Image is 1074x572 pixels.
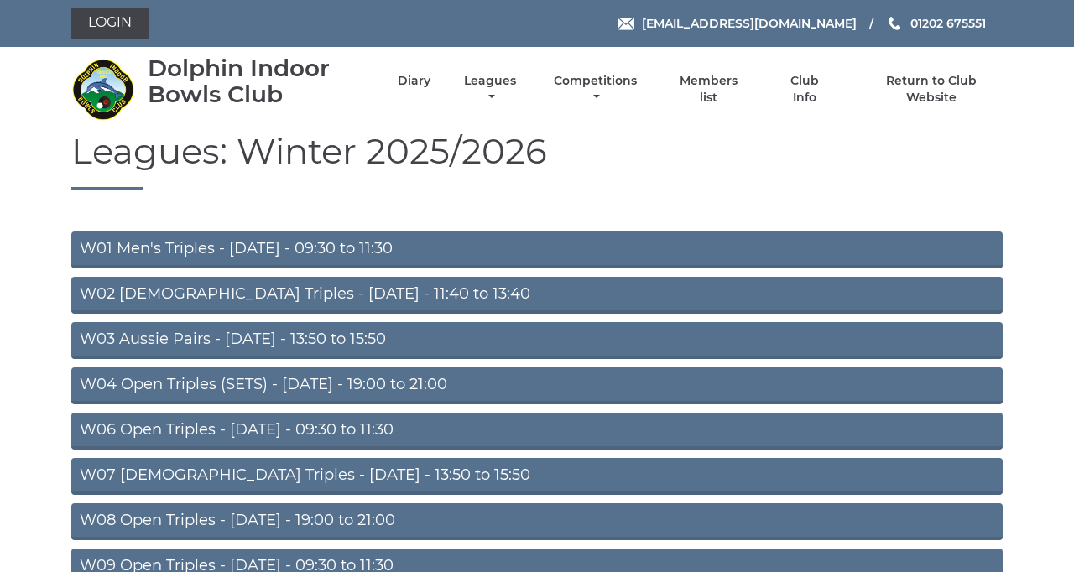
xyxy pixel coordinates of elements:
img: Dolphin Indoor Bowls Club [71,58,134,121]
a: W07 [DEMOGRAPHIC_DATA] Triples - [DATE] - 13:50 to 15:50 [71,458,1003,495]
img: Email [618,18,634,30]
a: Diary [398,73,430,89]
a: Return to Club Website [861,73,1003,106]
a: Email [EMAIL_ADDRESS][DOMAIN_NAME] [618,14,857,33]
a: Members list [670,73,748,106]
a: W04 Open Triples (SETS) - [DATE] - 19:00 to 21:00 [71,367,1003,404]
a: Login [71,8,149,39]
a: Leagues [460,73,520,106]
a: W01 Men's Triples - [DATE] - 09:30 to 11:30 [71,231,1003,268]
img: Phone us [889,17,900,30]
a: W02 [DEMOGRAPHIC_DATA] Triples - [DATE] - 11:40 to 13:40 [71,277,1003,314]
a: Phone us 01202 675551 [886,14,986,33]
a: W06 Open Triples - [DATE] - 09:30 to 11:30 [71,413,1003,450]
a: Competitions [550,73,641,106]
a: Club Info [777,73,832,106]
a: W08 Open Triples - [DATE] - 19:00 to 21:00 [71,503,1003,540]
a: W03 Aussie Pairs - [DATE] - 13:50 to 15:50 [71,322,1003,359]
span: [EMAIL_ADDRESS][DOMAIN_NAME] [642,16,857,31]
span: 01202 675551 [910,16,986,31]
div: Dolphin Indoor Bowls Club [148,55,368,107]
h1: Leagues: Winter 2025/2026 [71,132,1003,190]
